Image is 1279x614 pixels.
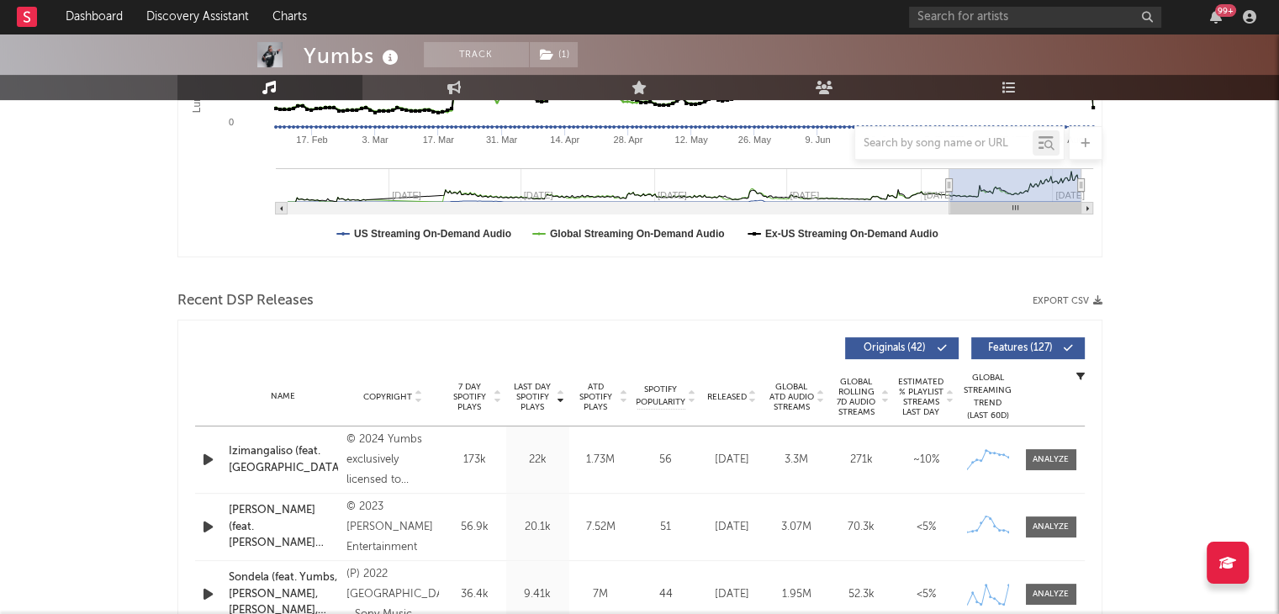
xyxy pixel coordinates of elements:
[856,343,933,353] span: Originals ( 42 )
[1210,10,1222,24] button: 99+
[573,452,628,468] div: 1.73M
[447,452,502,468] div: 173k
[228,117,233,127] text: 0
[424,42,529,67] button: Track
[530,42,578,67] button: (1)
[898,377,944,417] span: Estimated % Playlist Streams Last Day
[833,377,880,417] span: Global Rolling 7D Audio Streams
[833,586,890,603] div: 52.3k
[1215,4,1236,17] div: 99 +
[177,291,314,311] span: Recent DSP Releases
[898,519,954,536] div: <5%
[971,337,1085,359] button: Features(127)
[447,382,492,412] span: 7 Day Spotify Plays
[447,586,502,603] div: 36.4k
[637,519,695,536] div: 51
[704,519,760,536] div: [DATE]
[769,452,825,468] div: 3.3M
[769,519,825,536] div: 3.07M
[510,452,565,468] div: 22k
[363,392,412,402] span: Copyright
[707,392,747,402] span: Released
[833,452,890,468] div: 271k
[549,228,724,240] text: Global Streaming On-Demand Audio
[637,452,695,468] div: 56
[510,586,565,603] div: 9.41k
[636,384,685,409] span: Spotify Popularity
[304,42,403,70] div: Yumbs
[855,137,1033,151] input: Search by song name or URL
[190,6,202,113] text: Luminate Daily Streams
[1055,190,1085,200] text: [DATE]
[573,382,618,412] span: ATD Spotify Plays
[769,382,815,412] span: Global ATD Audio Streams
[510,519,565,536] div: 20.1k
[637,586,695,603] div: 44
[898,452,954,468] div: ~ 10 %
[764,228,938,240] text: Ex-US Streaming On-Demand Audio
[510,382,555,412] span: Last Day Spotify Plays
[769,586,825,603] div: 1.95M
[229,390,339,403] div: Name
[229,443,339,476] a: Izimangaliso (feat. [GEOGRAPHIC_DATA])
[898,586,954,603] div: <5%
[354,228,511,240] text: US Streaming On-Demand Audio
[529,42,579,67] span: ( 1 )
[909,7,1161,28] input: Search for artists
[845,337,959,359] button: Originals(42)
[229,502,339,552] a: [PERSON_NAME] (feat. [PERSON_NAME] Daughter)
[346,430,438,490] div: © 2024 Yumbs exclusively licensed to Warner Music [GEOGRAPHIC_DATA]
[1033,296,1102,306] button: Export CSV
[982,343,1060,353] span: Features ( 127 )
[346,497,438,558] div: © 2023 [PERSON_NAME] Entertainment
[704,586,760,603] div: [DATE]
[833,519,890,536] div: 70.3k
[573,586,628,603] div: 7M
[447,519,502,536] div: 56.9k
[963,372,1013,422] div: Global Streaming Trend (Last 60D)
[573,519,628,536] div: 7.52M
[704,452,760,468] div: [DATE]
